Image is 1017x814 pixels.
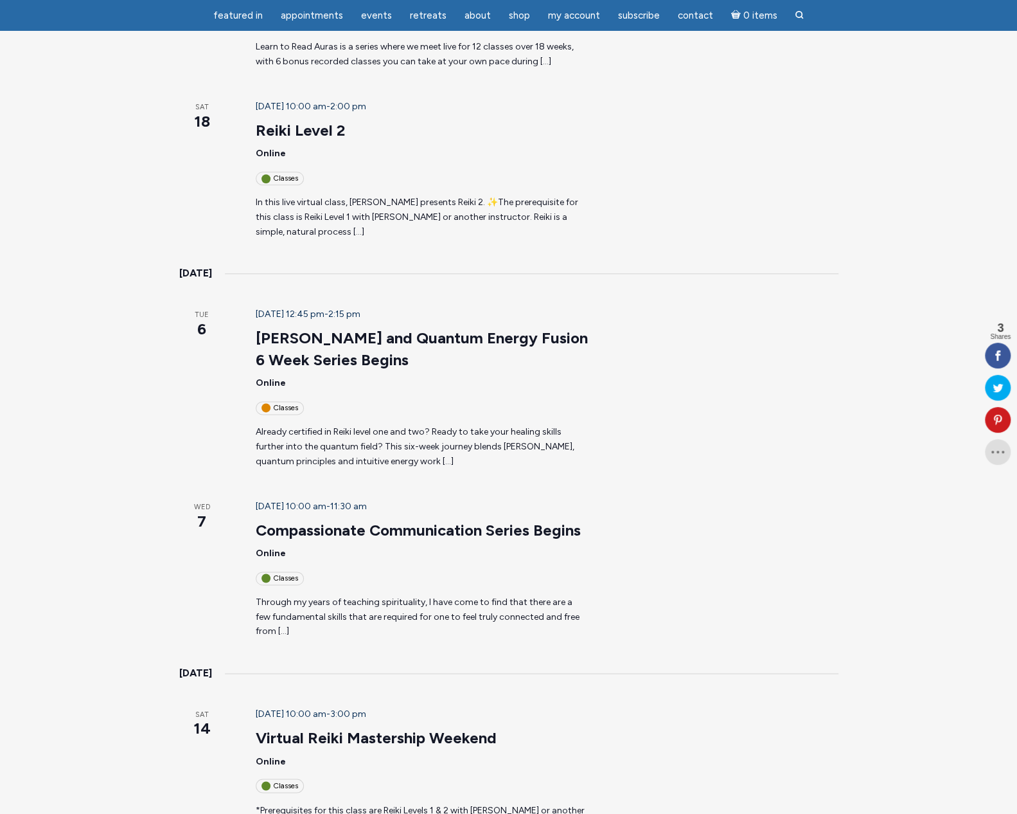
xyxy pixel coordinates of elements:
span: Tue [179,310,225,321]
span: Contact [678,10,713,21]
span: Sat [179,710,225,721]
span: Retreats [410,10,447,21]
span: Online [256,548,286,559]
a: My Account [540,3,608,28]
span: [DATE] 10:00 am [256,709,326,719]
p: Already certified in Reiki level one and two? Ready to take your healing skills further into the ... [256,425,589,469]
a: [PERSON_NAME] and Quantum Energy Fusion 6 Week Series Begins [256,329,588,370]
p: In this live virtual class, [PERSON_NAME] presents Reiki 2. ✨The prerequisite for this class is R... [256,195,589,239]
span: Shares [990,334,1011,340]
span: 2:15 pm [328,309,360,320]
p: Through my years of teaching spirituality, I have come to find that there are a few fundamental s... [256,595,589,639]
div: Classes [256,401,304,415]
span: Wed [179,502,225,513]
span: Shop [509,10,530,21]
a: Appointments [273,3,351,28]
span: Online [256,755,286,766]
a: Cart0 items [723,2,785,28]
span: Online [256,148,286,159]
span: featured in [213,10,263,21]
a: Retreats [402,3,454,28]
a: Reiki Level 2 [256,121,346,140]
time: - [256,709,366,719]
span: 11:30 am [330,501,367,512]
span: [DATE] 12:45 pm [256,309,324,320]
span: 3:00 pm [330,709,366,719]
span: Subscribe [618,10,660,21]
time: - [256,501,367,512]
a: Compassionate Communication Series Begins [256,521,581,540]
span: Appointments [281,10,343,21]
div: Classes [256,572,304,585]
time: [DATE] [179,665,212,682]
i: Cart [731,10,743,21]
div: Classes [256,779,304,792]
span: Sat [179,102,225,113]
span: 3 [990,322,1011,334]
a: About [457,3,499,28]
span: [DATE] 10:00 am [256,501,326,512]
span: 2:00 pm [330,101,366,112]
a: Shop [501,3,538,28]
a: Subscribe [610,3,668,28]
span: 18 [179,111,225,132]
a: featured in [206,3,270,28]
span: 14 [179,718,225,739]
div: Classes [256,172,304,185]
a: Contact [670,3,721,28]
time: - [256,101,366,112]
time: [DATE] [179,265,212,282]
span: Online [256,377,286,388]
span: 7 [179,511,225,532]
span: About [464,10,491,21]
span: My Account [548,10,600,21]
a: Virtual Reiki Mastership Weekend [256,728,497,748]
time: - [256,309,360,320]
span: Events [361,10,392,21]
p: Learn to Read Auras is a series where we meet live for 12 classes over 18 weeks, with 6 bonus rec... [256,40,589,69]
a: Events [353,3,400,28]
span: [DATE] 10:00 am [256,101,326,112]
span: 0 items [743,11,777,21]
span: 6 [179,318,225,340]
